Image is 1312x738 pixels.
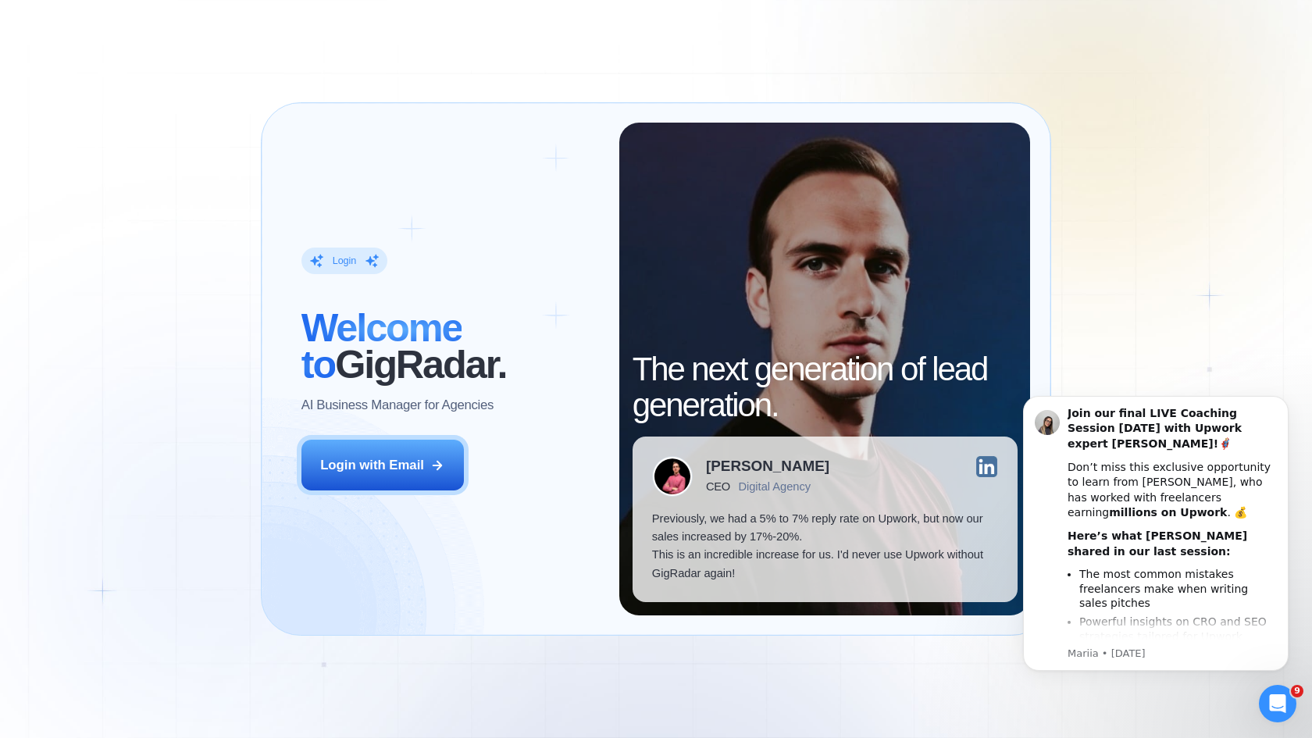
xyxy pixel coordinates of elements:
span: Welcome to [301,305,462,386]
div: [PERSON_NAME] [706,459,829,474]
div: CEO [706,480,730,494]
div: Login [333,255,357,268]
p: AI Business Manager for Agencies [301,396,494,414]
div: Digital Agency [738,480,811,494]
span: 9 [1291,685,1303,697]
h2: The next generation of lead generation. [633,351,1018,423]
p: Previously, we had a 5% to 7% reply rate on Upwork, but now our sales increased by 17%-20%. This ... [652,510,998,582]
h2: ‍ GigRadar. [301,310,600,382]
iframe: Intercom notifications message [1000,373,1312,696]
iframe: Intercom live chat [1259,685,1296,722]
button: Login with Email [301,440,464,490]
div: Login with Email [320,456,424,474]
